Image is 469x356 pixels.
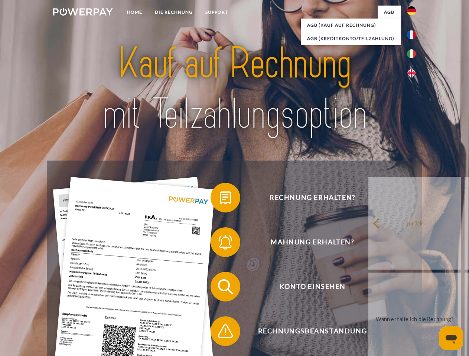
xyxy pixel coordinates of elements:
div: zurück [373,218,456,228]
button: Rechnung erhalten? [211,183,404,212]
a: AGB (Kauf auf Rechnung) [301,19,401,32]
a: agb [378,6,401,19]
div: Wann erhalte ich die Rechnung? [373,314,456,324]
img: en [407,69,416,78]
img: it [407,49,416,58]
img: qb_search.svg [216,277,235,296]
span: Konto einsehen [221,272,403,301]
a: AGB (Kreditkonto/Teilzahlung) [301,32,401,45]
span: Rechnung erhalten? [221,183,403,212]
a: Home [121,6,149,19]
span: Rechnungsbeanstandung [221,316,403,346]
img: qb_bell.svg [216,233,235,251]
img: logo-powerpay-white.svg [53,8,113,16]
img: de [407,6,416,15]
a: SUPPORT [199,6,234,19]
a: DIE RECHNUNG [149,6,199,19]
button: Mahnung erhalten? [211,227,404,257]
button: Rechnungsbeanstandung [211,316,404,346]
img: title-powerpay_de.svg [71,36,398,142]
img: qb_warning.svg [216,322,235,340]
iframe: Schaltfläche zum Öffnen des Messaging-Fensters [439,326,463,350]
img: qb_bill.svg [216,188,235,207]
img: fr [407,30,416,39]
button: Konto einsehen [211,272,404,301]
span: Mahnung erhalten? [221,227,403,257]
